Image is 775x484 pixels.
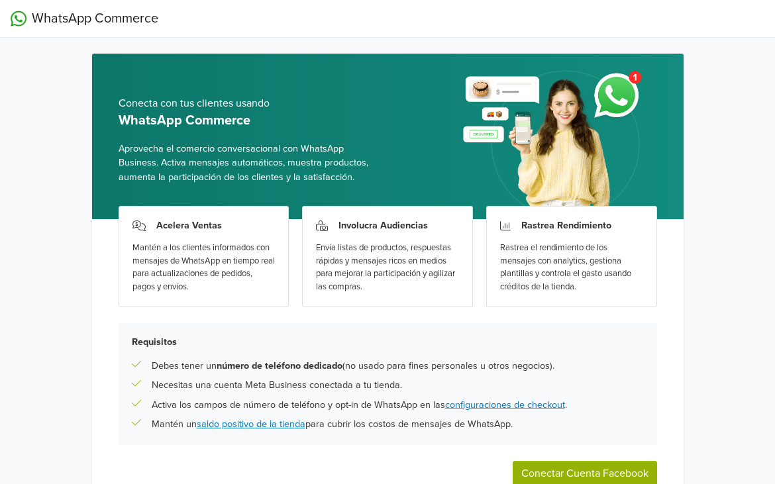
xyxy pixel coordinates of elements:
img: WhatsApp [11,11,26,26]
h5: WhatsApp Commerce [119,113,378,128]
h5: Conecta con tus clientes usando [119,97,378,110]
h3: Rastrea Rendimiento [521,220,611,231]
span: WhatsApp Commerce [32,9,158,28]
div: Rastrea el rendimiento de los mensajes con analytics, gestiona plantillas y controla el gasto usa... [500,242,643,293]
p: Mantén un para cubrir los costos de mensajes de WhatsApp. [152,417,513,432]
h3: Involucra Audiencias [338,220,428,231]
div: Mantén a los clientes informados con mensajes de WhatsApp en tiempo real para actualizaciones de ... [132,242,276,293]
h3: Acelera Ventas [156,220,222,231]
h5: Requisitos [132,336,644,348]
a: saldo positivo de la tienda [197,418,305,430]
p: Necesitas una cuenta Meta Business conectada a tu tienda. [152,378,402,393]
span: Aprovecha el comercio conversacional con WhatsApp Business. Activa mensajes automáticos, muestra ... [119,142,378,185]
p: Activa los campos de número de teléfono y opt-in de WhatsApp en las . [152,398,567,412]
b: número de teléfono dedicado [217,360,342,371]
a: configuraciones de checkout [445,399,565,411]
p: Debes tener un (no usado para fines personales u otros negocios). [152,359,554,373]
img: whatsapp_setup_banner [452,63,656,219]
div: Envía listas de productos, respuestas rápidas y mensajes ricos en medios para mejorar la particip... [316,242,459,293]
